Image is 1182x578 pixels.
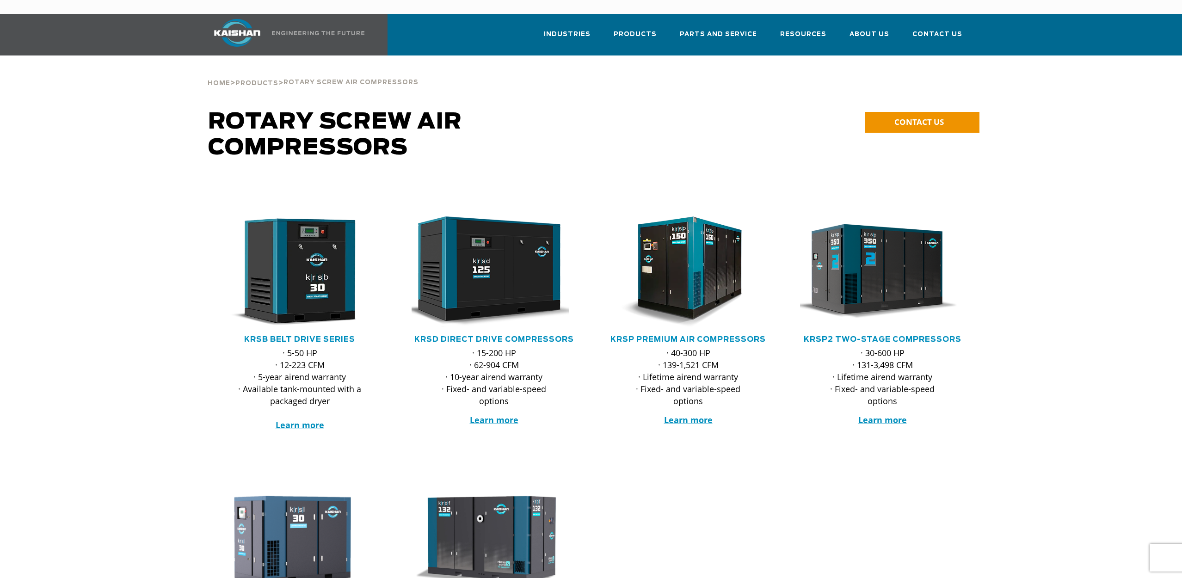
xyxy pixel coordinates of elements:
[850,29,889,40] span: About Us
[606,216,770,327] div: krsp150
[610,336,766,343] a: KRSP Premium Air Compressors
[430,347,558,407] p: · 15-200 HP · 62-904 CFM · 10-year airend warranty · Fixed- and variable-speed options
[208,55,419,91] div: > >
[780,29,826,40] span: Resources
[208,111,462,159] span: Rotary Screw Air Compressors
[614,29,657,40] span: Products
[235,80,278,86] span: Products
[912,29,962,40] span: Contact Us
[819,347,946,407] p: · 30-600 HP · 131-3,498 CFM · Lifetime airend warranty · Fixed- and variable-speed options
[858,414,907,425] a: Learn more
[793,216,958,327] img: krsp350
[800,216,965,327] div: krsp350
[208,79,230,87] a: Home
[804,336,961,343] a: KRSP2 Two-Stage Compressors
[865,112,979,133] a: CONTACT US
[276,419,324,430] a: Learn more
[894,117,944,127] span: CONTACT US
[203,14,366,55] a: Kaishan USA
[780,22,826,54] a: Resources
[217,216,382,327] div: krsb30
[680,22,757,54] a: Parts and Service
[236,347,363,431] p: · 5-50 HP · 12-223 CFM · 5-year airend warranty · Available tank-mounted with a packaged dryer
[624,347,752,407] p: · 40-300 HP · 139-1,521 CFM · Lifetime airend warranty · Fixed- and variable-speed options
[912,22,962,54] a: Contact Us
[544,29,591,40] span: Industries
[850,22,889,54] a: About Us
[235,79,278,87] a: Products
[544,22,591,54] a: Industries
[414,336,574,343] a: KRSD Direct Drive Compressors
[470,414,518,425] a: Learn more
[244,336,355,343] a: KRSB Belt Drive Series
[599,216,763,327] img: krsp150
[208,80,230,86] span: Home
[664,414,713,425] a: Learn more
[203,19,272,47] img: kaishan logo
[210,216,375,327] img: krsb30
[405,216,569,327] img: krsd125
[412,216,576,327] div: krsd125
[283,80,419,86] span: Rotary Screw Air Compressors
[680,29,757,40] span: Parts and Service
[272,31,364,35] img: Engineering the future
[614,22,657,54] a: Products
